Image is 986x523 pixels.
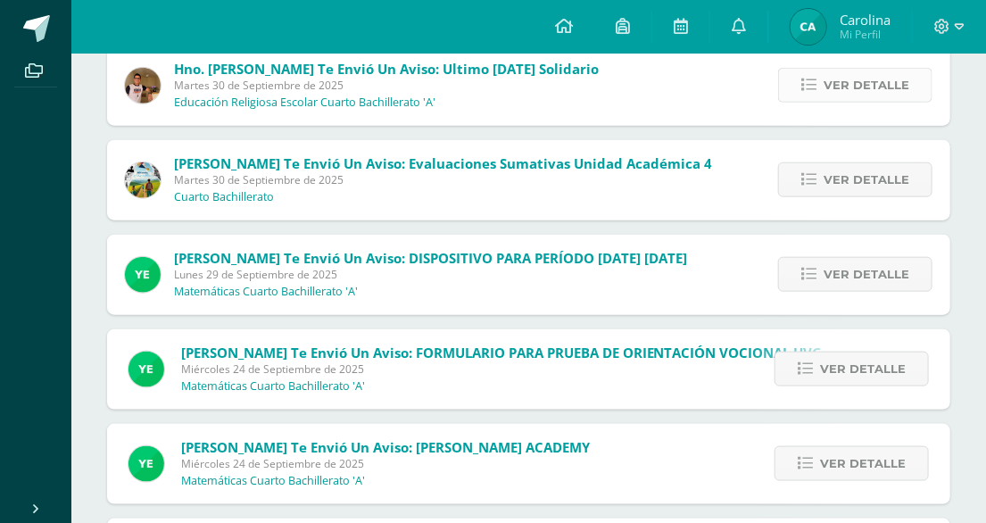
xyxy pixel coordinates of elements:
span: Martes 30 de Septiembre de 2025 [174,172,712,187]
img: a257b9d1af4285118f73fe144f089b76.png [125,162,161,198]
span: Martes 30 de Septiembre de 2025 [174,78,599,93]
span: Ver detalle [820,447,906,480]
p: Matemáticas Cuarto Bachillerato 'A' [174,285,358,299]
p: Cuarto Bachillerato [174,190,274,204]
span: [PERSON_NAME] te envió un aviso: DISPOSITIVO PARA PERÍODO [DATE] [DATE] [174,249,687,267]
span: Ver detalle [824,69,909,102]
span: [PERSON_NAME] te envió un aviso: FORMULARIO PARA PRUEBA DE ORIENTACIÓN VOCIONAL UVG [181,344,823,361]
span: Ver detalle [824,163,909,196]
p: Educación Religiosa Escolar Cuarto Bachillerato 'A' [174,95,435,110]
img: dfb8d5ac7bc4a5ccb4ce44772754932b.png [791,9,826,45]
span: [PERSON_NAME] te envió un aviso: Evaluaciones Sumativas Unidad Académica 4 [174,154,712,172]
span: Carolina [840,11,891,29]
span: Hno. [PERSON_NAME] te envió un aviso: Ultimo [DATE] solidario [174,60,599,78]
img: fd93c6619258ae32e8e829e8701697bb.png [125,257,161,293]
img: fd93c6619258ae32e8e829e8701697bb.png [128,446,164,482]
span: Lunes 29 de Septiembre de 2025 [174,267,687,282]
img: fd93c6619258ae32e8e829e8701697bb.png [128,352,164,387]
span: Miércoles 24 de Septiembre de 2025 [181,456,590,471]
p: Matemáticas Cuarto Bachillerato 'A' [181,474,365,488]
p: Matemáticas Cuarto Bachillerato 'A' [181,379,365,394]
span: Ver detalle [820,353,906,386]
img: fb77d4dd8f1c1b98edfade1d400ecbce.png [125,68,161,104]
span: [PERSON_NAME] te envió un aviso: [PERSON_NAME] ACADEMY [181,438,590,456]
span: Mi Perfil [840,27,891,42]
span: Ver detalle [824,258,909,291]
span: Miércoles 24 de Septiembre de 2025 [181,361,823,377]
